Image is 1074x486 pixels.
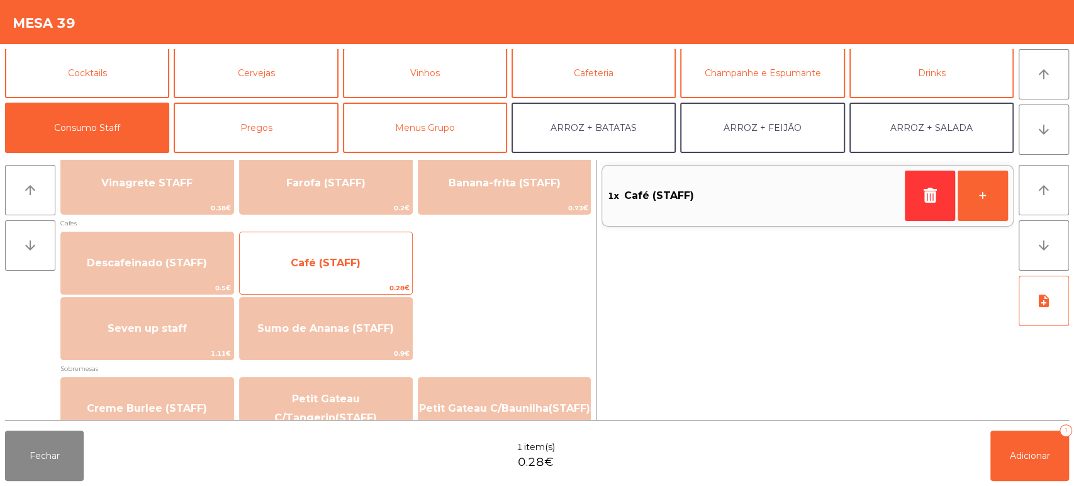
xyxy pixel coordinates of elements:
[240,348,412,359] span: 0.9€
[1019,105,1069,155] button: arrow_downward
[61,282,233,294] span: 0.5€
[1019,220,1069,271] button: arrow_downward
[23,238,38,253] i: arrow_downward
[174,103,338,153] button: Pregos
[1019,276,1069,326] button: note_add
[5,165,55,215] button: arrow_upward
[1036,122,1051,137] i: arrow_downward
[291,257,361,269] span: Café (STAFF)
[5,48,169,98] button: Cocktails
[61,202,233,214] span: 0.38€
[274,393,377,424] span: Petit Gateau C/Tangerin(STAFF)
[87,257,207,269] span: Descafeinado (STAFF)
[517,441,523,454] span: 1
[1036,67,1051,82] i: arrow_upward
[240,202,412,214] span: 0.2€
[13,14,76,33] h4: Mesa 39
[1010,450,1050,461] span: Adicionar
[343,48,507,98] button: Vinhos
[449,177,561,189] span: Banana-frita (STAFF)
[108,322,187,334] span: Seven up staff
[512,103,676,153] button: ARROZ + BATATAS
[240,282,412,294] span: 0.28€
[607,186,618,205] span: 1x
[518,454,554,471] span: 0.28€
[624,186,693,205] span: Café (STAFF)
[60,217,591,229] span: Cafes
[524,441,555,454] span: item(s)
[958,171,1008,221] button: +
[60,363,591,375] span: Sobremesas
[1019,49,1069,99] button: arrow_upward
[1036,238,1051,253] i: arrow_downward
[680,103,844,153] button: ARROZ + FEIJÃO
[23,183,38,198] i: arrow_upward
[1036,293,1051,308] i: note_add
[5,220,55,271] button: arrow_downward
[101,177,193,189] span: Vinagrete STAFF
[257,322,394,334] span: Sumo de Ananas (STAFF)
[174,48,338,98] button: Cervejas
[286,177,366,189] span: Farofa (STAFF)
[343,103,507,153] button: Menus Grupo
[61,348,233,359] span: 1.11€
[849,48,1014,98] button: Drinks
[418,202,591,214] span: 0.73€
[680,48,844,98] button: Champanhe e Espumante
[419,402,590,414] span: Petit Gateau C/Baunilha(STAFF)
[1036,183,1051,198] i: arrow_upward
[1060,424,1072,437] div: 1
[5,431,84,481] button: Fechar
[512,48,676,98] button: Cafeteria
[990,431,1069,481] button: Adicionar1
[1019,165,1069,215] button: arrow_upward
[87,402,207,414] span: Creme Burlee (STAFF)
[5,103,169,153] button: Consumo Staff
[849,103,1014,153] button: ARROZ + SALADA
